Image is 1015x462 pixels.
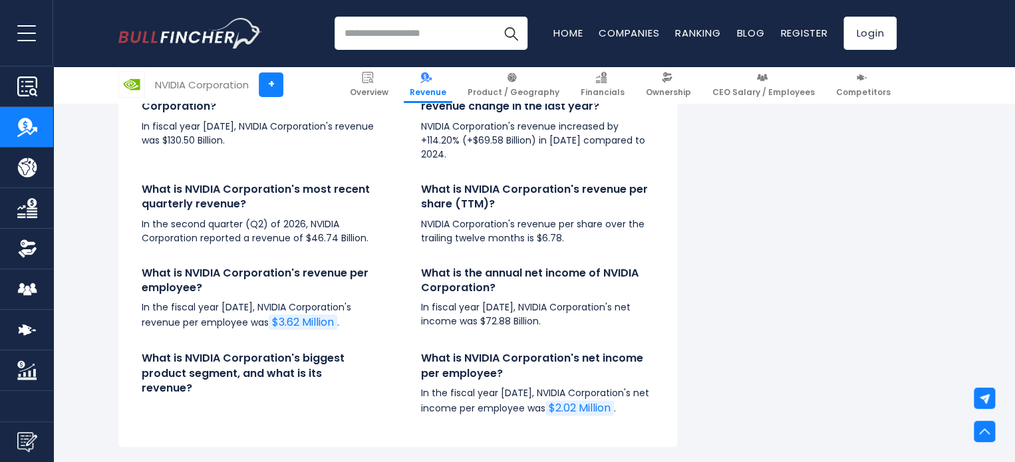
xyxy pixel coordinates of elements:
[421,120,654,162] p: NVIDIA Corporation's revenue increased by +114.20% (+$69.58 Billion) in [DATE] compared to 2024.
[155,77,249,92] div: NVIDIA Corporation
[119,72,144,97] img: NVDA logo
[344,66,394,103] a: Overview
[599,26,659,40] a: Companies
[421,217,654,245] p: NVIDIA Corporation's revenue per share over the trailing twelve months is $6.78.
[421,300,654,328] p: In fiscal year [DATE], NVIDIA Corporation's net income was $72.88 Billion.
[494,17,527,50] button: Search
[780,26,827,40] a: Register
[843,17,897,50] a: Login
[553,26,583,40] a: Home
[421,182,654,212] h4: What is NVIDIA Corporation's revenue per share (TTM)?
[675,26,720,40] a: Ranking
[836,87,891,98] span: Competitors
[142,182,374,212] h4: What is NVIDIA Corporation's most recent quarterly revenue?
[545,400,614,415] a: $2.02 Million
[118,18,262,49] img: Bullfincher logo
[17,239,37,259] img: Ownership
[646,87,691,98] span: Ownership
[581,87,625,98] span: Financials
[462,66,565,103] a: Product / Geography
[404,66,452,103] a: Revenue
[142,266,374,296] h4: What is NVIDIA Corporation's revenue per employee?
[142,120,374,148] p: In fiscal year [DATE], NVIDIA Corporation's revenue was $130.50 Billion.
[118,18,261,49] a: Go to homepage
[350,87,388,98] span: Overview
[712,87,815,98] span: CEO Salary / Employees
[410,87,446,98] span: Revenue
[259,72,283,97] a: +
[142,351,374,396] h4: What is NVIDIA Corporation's biggest product segment, and what is its revenue?
[421,386,654,416] p: In the fiscal year [DATE], NVIDIA Corporation's net income per employee was .
[142,300,374,330] p: In the fiscal year [DATE], NVIDIA Corporation's revenue per employee was .
[468,87,559,98] span: Product / Geography
[142,217,374,245] p: In the second quarter (Q2) of 2026, NVIDIA Corporation reported a revenue of $46.74 Billion.
[421,351,654,381] h4: What is NVIDIA Corporation's net income per employee?
[706,66,821,103] a: CEO Salary / Employees
[575,66,631,103] a: Financials
[640,66,697,103] a: Ownership
[736,26,764,40] a: Blog
[421,266,654,296] h4: What is the annual net income of NVIDIA Corporation?
[830,66,897,103] a: Competitors
[269,314,337,330] a: $3.62 Million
